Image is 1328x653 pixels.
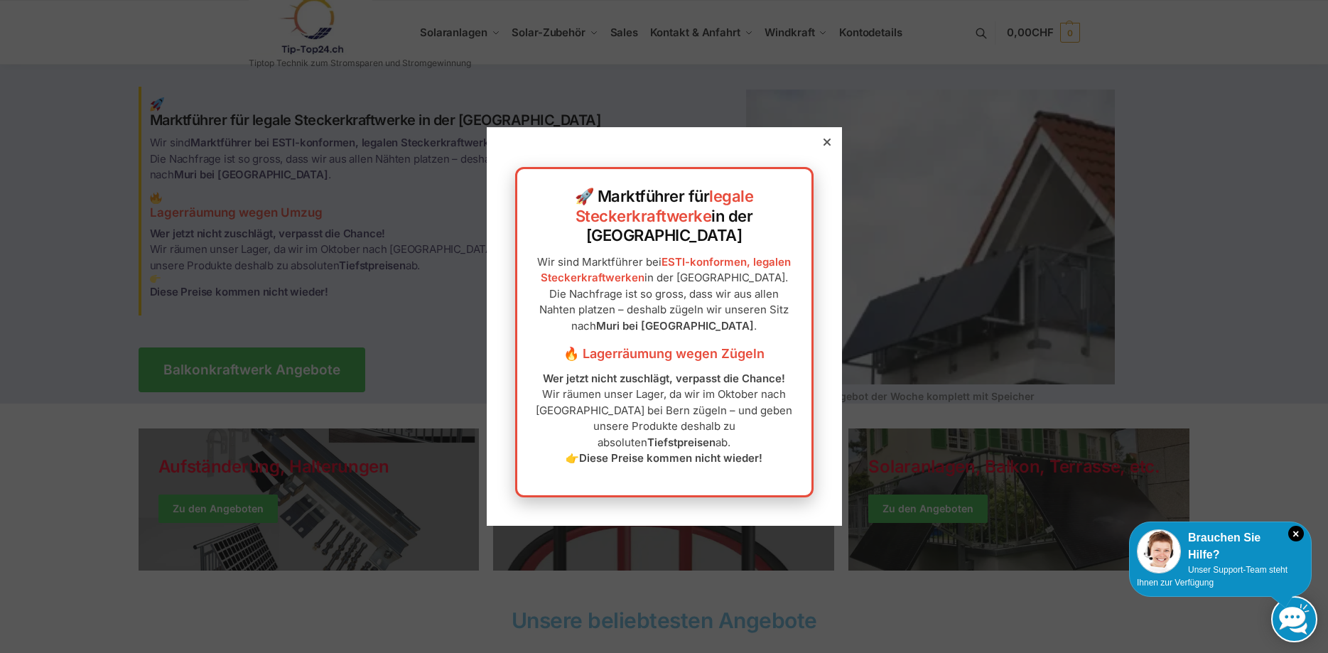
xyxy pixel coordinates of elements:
strong: Diese Preise kommen nicht wieder! [579,451,762,465]
img: Customer service [1137,529,1181,573]
h3: 🔥 Lagerräumung wegen Zügeln [531,345,797,363]
strong: Muri bei [GEOGRAPHIC_DATA] [596,319,754,333]
a: legale Steckerkraftwerke [576,187,754,225]
div: Brauchen Sie Hilfe? [1137,529,1304,563]
i: Schließen [1288,526,1304,541]
a: ESTI-konformen, legalen Steckerkraftwerken [541,255,792,285]
span: Unser Support-Team steht Ihnen zur Verfügung [1137,565,1287,588]
strong: Tiefstpreisen [647,436,716,449]
p: Wir sind Marktführer bei in der [GEOGRAPHIC_DATA]. Die Nachfrage ist so gross, dass wir aus allen... [531,254,797,335]
strong: Wer jetzt nicht zuschlägt, verpasst die Chance! [543,372,785,385]
h2: 🚀 Marktführer für in der [GEOGRAPHIC_DATA] [531,187,797,246]
p: Wir räumen unser Lager, da wir im Oktober nach [GEOGRAPHIC_DATA] bei Bern zügeln – und geben unse... [531,371,797,467]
